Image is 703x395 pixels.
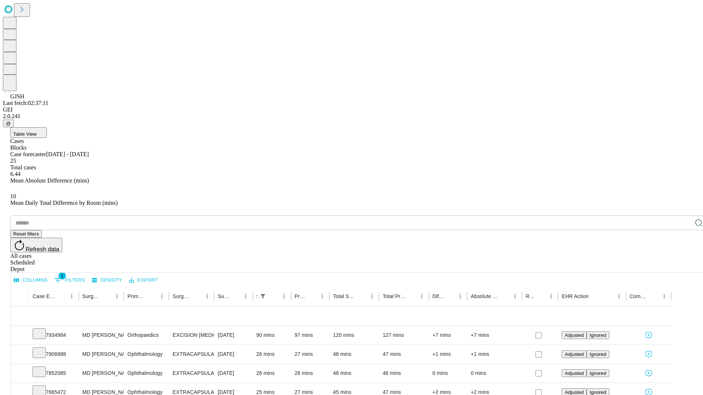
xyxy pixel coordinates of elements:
[127,275,160,286] button: Export
[10,193,16,199] span: 10
[146,291,157,301] button: Sort
[432,364,464,383] div: 0 mins
[10,93,24,99] span: GJSH
[432,326,464,345] div: +7 mins
[218,364,249,383] div: [DATE]
[562,350,587,358] button: Adjusted
[256,326,287,345] div: 90 mins
[82,345,120,364] div: MD [PERSON_NAME]
[67,291,77,301] button: Menu
[241,291,251,301] button: Menu
[565,332,584,338] span: Adjusted
[127,364,165,383] div: Ophthalmology
[417,291,427,301] button: Menu
[317,291,327,301] button: Menu
[614,291,624,301] button: Menu
[471,364,518,383] div: 0 mins
[230,291,241,301] button: Sort
[10,151,46,157] span: Case forecaster
[13,231,39,237] span: Reset filters
[82,326,120,345] div: MD [PERSON_NAME] [PERSON_NAME]
[256,293,257,299] div: Scheduled In Room Duration
[82,364,120,383] div: MD [PERSON_NAME]
[295,364,326,383] div: 26 mins
[649,291,659,301] button: Sort
[33,345,75,364] div: 7906888
[383,345,425,364] div: 47 mins
[471,345,518,364] div: +1 mins
[432,293,444,299] div: Difference
[52,274,87,286] button: Show filters
[587,350,609,358] button: Ignored
[630,293,648,299] div: Comments
[6,121,11,126] span: @
[455,291,465,301] button: Menu
[471,293,499,299] div: Absolute Difference
[10,238,62,252] button: Refresh data
[258,291,268,301] button: Show filters
[127,326,165,345] div: Orthopaedics
[90,275,124,286] button: Density
[295,345,326,364] div: 27 mins
[3,100,48,106] span: Last fetch: 02:37:11
[269,291,279,301] button: Sort
[383,293,406,299] div: Total Predicted Duration
[127,345,165,364] div: Ophthalmology
[10,230,42,238] button: Reset filters
[192,291,202,301] button: Sort
[587,369,609,377] button: Ignored
[589,332,606,338] span: Ignored
[46,151,89,157] span: [DATE] - [DATE]
[367,291,377,301] button: Menu
[10,177,89,184] span: Mean Absolute Difference (mins)
[295,326,326,345] div: 97 mins
[307,291,317,301] button: Sort
[562,331,587,339] button: Adjusted
[218,345,249,364] div: [DATE]
[333,345,375,364] div: 46 mins
[562,369,587,377] button: Adjusted
[333,364,375,383] div: 46 mins
[357,291,367,301] button: Sort
[101,291,112,301] button: Sort
[10,171,21,177] span: 6.44
[587,331,609,339] button: Ignored
[218,293,230,299] div: Surgery Date
[172,364,210,383] div: EXTRACAPSULAR CATARACT REMOVAL WITH [MEDICAL_DATA]
[3,106,700,113] div: GEI
[256,345,287,364] div: 26 mins
[10,127,47,138] button: Table View
[10,164,36,170] span: Total cases
[546,291,556,301] button: Menu
[26,246,59,252] span: Refresh data
[589,390,606,395] span: Ignored
[562,293,588,299] div: EHR Action
[112,291,122,301] button: Menu
[383,326,425,345] div: 127 mins
[172,345,210,364] div: EXTRACAPSULAR CATARACT REMOVAL WITH [MEDICAL_DATA]
[3,113,700,120] div: 2.0.241
[10,200,118,206] span: Mean Daily Total Difference by Room (mins)
[82,293,101,299] div: Surgeon Name
[14,329,25,342] button: Expand
[589,370,606,376] span: Ignored
[33,326,75,345] div: 7934984
[14,348,25,361] button: Expand
[510,291,520,301] button: Menu
[295,293,306,299] div: Predicted In Room Duration
[406,291,417,301] button: Sort
[157,291,167,301] button: Menu
[256,364,287,383] div: 26 mins
[279,291,289,301] button: Menu
[172,293,191,299] div: Surgery Name
[33,364,75,383] div: 7852085
[526,293,535,299] div: Resolved in EHR
[258,291,268,301] div: 1 active filter
[56,291,67,301] button: Sort
[202,291,212,301] button: Menu
[127,293,146,299] div: Primary Service
[589,291,600,301] button: Sort
[589,351,606,357] span: Ignored
[383,364,425,383] div: 46 mins
[13,131,37,137] span: Table View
